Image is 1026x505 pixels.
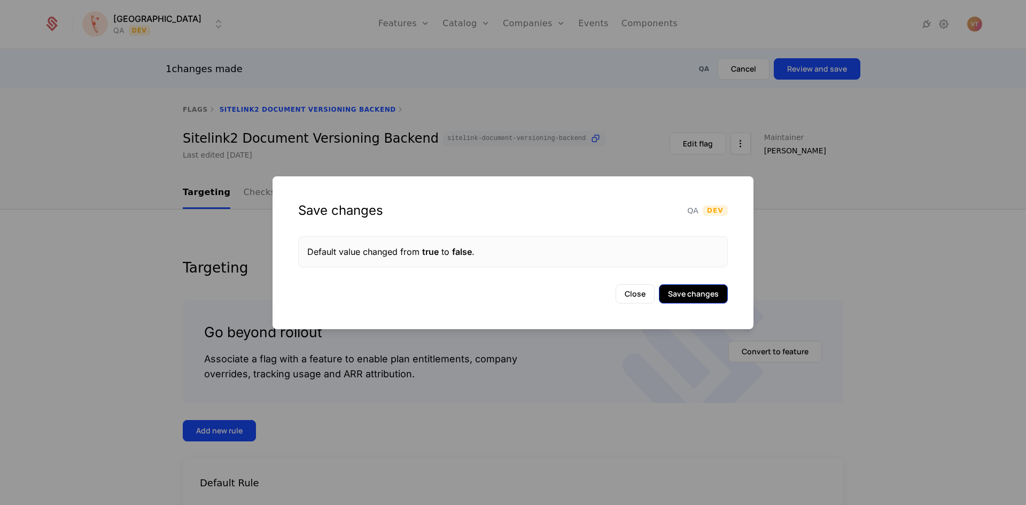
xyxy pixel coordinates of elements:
[616,284,655,304] button: Close
[422,246,439,257] span: true
[452,246,472,257] span: false
[687,205,698,216] span: QA
[298,202,383,219] div: Save changes
[659,284,728,304] button: Save changes
[703,205,728,216] span: Dev
[307,245,719,258] div: Default value changed from to .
